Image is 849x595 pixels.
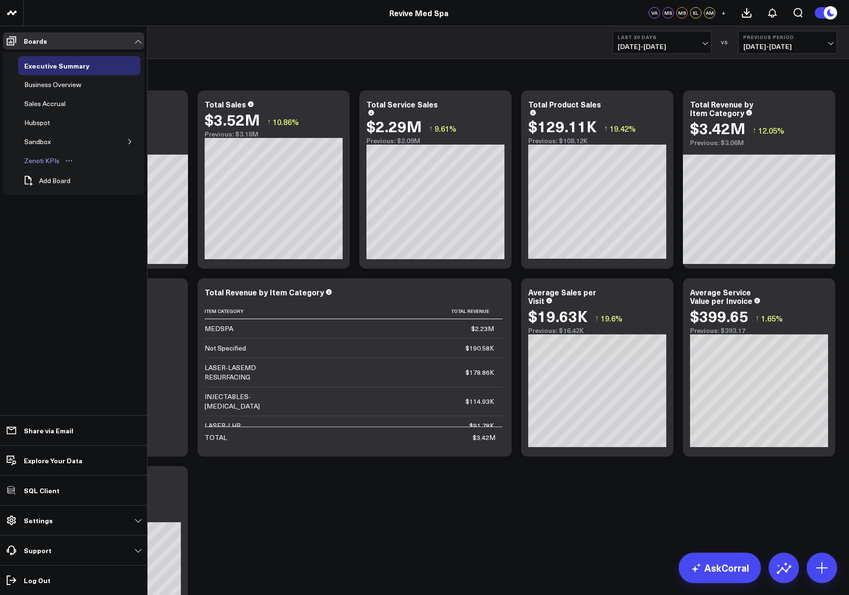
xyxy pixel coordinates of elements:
div: Total Revenue by Item Category [205,287,324,297]
p: SQL Client [24,487,59,494]
div: $114.93K [465,397,494,406]
p: Support [24,546,51,554]
span: 19.6% [601,313,622,323]
div: VA [649,7,660,19]
b: Last 30 Days [618,34,706,40]
div: Total Revenue by Item Category [690,99,753,118]
div: MEDSPA [205,324,233,333]
span: 1.65% [761,313,783,323]
button: Previous Period[DATE]-[DATE] [738,31,837,54]
button: Last 30 Days[DATE]-[DATE] [612,31,711,54]
span: ↑ [267,116,271,128]
p: Explore Your Data [24,457,82,464]
div: MS [662,7,674,19]
div: $2.29M [366,117,422,135]
span: ↑ [429,122,433,135]
div: $19.63K [528,307,588,324]
span: [DATE] - [DATE] [743,43,832,50]
div: Previous: $3.18M [205,130,343,138]
a: Log Out [3,572,144,589]
div: $91.78K [469,421,494,430]
p: Settings [24,517,53,524]
div: Previous: $393.17 [690,327,828,334]
div: Hubspot [22,117,52,128]
span: ↑ [595,312,599,324]
div: Executive Summary [22,60,92,71]
div: TOTAL [205,433,227,442]
b: Previous Period [743,34,832,40]
span: Add Board [39,177,70,185]
a: Sales AccrualOpen board menu [18,94,86,113]
div: Average Sales per Visit [528,287,596,306]
th: Item Category [205,303,300,319]
span: 12.05% [758,125,784,136]
div: Zenoti KPIs [22,155,62,166]
span: 9.61% [434,123,456,134]
a: SQL Client [3,482,144,499]
th: Total Revenue [300,303,503,319]
span: 19.42% [610,123,636,134]
div: AM [704,7,715,19]
div: $3.52M [205,111,260,128]
a: AskCorral [679,553,761,583]
div: Total Product Sales [528,99,601,109]
div: KL [690,7,701,19]
div: $399.65 [690,307,748,324]
div: $129.11K [528,117,597,135]
div: $190.58K [465,343,494,353]
button: Open board menu [62,157,76,165]
div: $3.42M [473,433,495,442]
p: Share via Email [24,427,73,434]
div: $2.23M [471,324,494,333]
div: LASER-LHR [205,421,241,430]
div: Not Specified [205,343,246,353]
button: + [718,7,729,19]
span: ↑ [755,312,759,324]
div: Total Sales [205,99,246,109]
button: Add Board [18,170,75,191]
a: SandboxOpen board menu [18,132,71,151]
div: INJECTABLES-[MEDICAL_DATA] [205,392,291,411]
div: Business Overview [22,79,84,90]
div: Sandbox [22,136,53,147]
div: LASER-LASEMD RESURFACING [205,363,291,382]
div: Previous: $3.06M [690,139,828,146]
div: $178.86K [465,368,494,377]
div: Previous: $108.12K [528,137,666,145]
span: [DATE] - [DATE] [618,43,706,50]
a: Business OverviewOpen board menu [18,75,102,94]
div: Previous: $2.09M [366,137,504,145]
span: ↑ [752,124,756,137]
p: Log Out [24,576,50,584]
div: Average Service Value per Invoice [690,287,752,306]
div: Sales Accrual [22,98,68,109]
a: Executive SummaryOpen board menu [18,56,110,75]
div: MS [676,7,688,19]
div: $3.42M [690,119,745,137]
a: Zenoti KPIsOpen board menu [18,151,80,170]
span: 10.86% [273,117,299,127]
div: VS [716,39,733,45]
a: HubspotOpen board menu [18,113,70,132]
div: Total Service Sales [366,99,438,109]
a: Revive Med Spa [389,8,448,18]
span: ↑ [604,122,608,135]
span: + [721,10,726,16]
p: Boards [24,37,47,45]
div: Previous: $16.42K [528,327,666,334]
